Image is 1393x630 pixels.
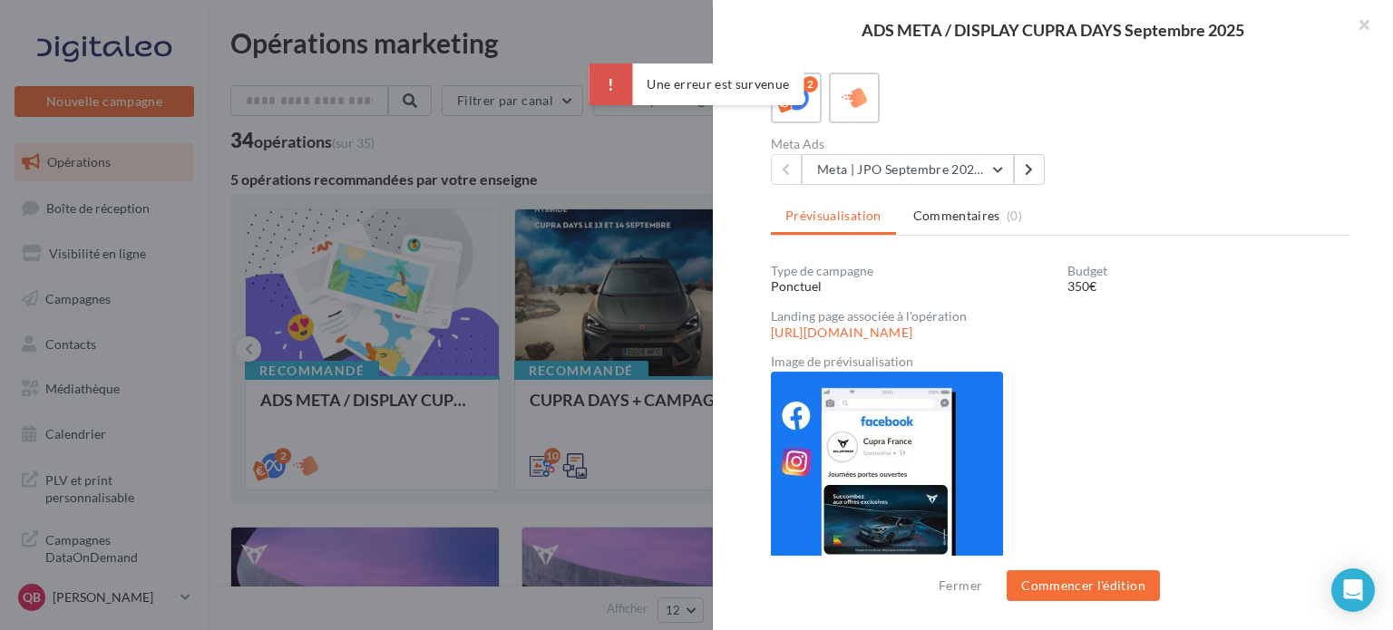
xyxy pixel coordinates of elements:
a: [URL][DOMAIN_NAME] [771,325,912,340]
span: Commentaires [913,207,1000,225]
button: Meta | JPO Septembre 2025 | Drive to store [802,154,1014,185]
div: Meta Ads [771,138,1053,150]
div: Budget [1067,265,1349,277]
div: Une erreur est survenue [589,63,804,105]
div: Image de prévisualisation [771,355,1349,368]
span: (0) [1007,208,1022,223]
button: Commencer l'édition [1007,570,1160,601]
div: ADS META / DISPLAY CUPRA DAYS Septembre 2025 [742,22,1364,38]
div: Landing page associée à l'opération [771,310,1349,323]
div: Ponctuel [771,277,1053,296]
div: Open Intercom Messenger [1331,568,1375,612]
img: 188085327ae68554115749d89eee4c88.jpg [771,372,1003,575]
div: 2 [802,76,818,92]
button: Fermer [931,575,989,596]
div: Type de campagne [771,265,1053,277]
div: 350€ [1067,277,1349,296]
